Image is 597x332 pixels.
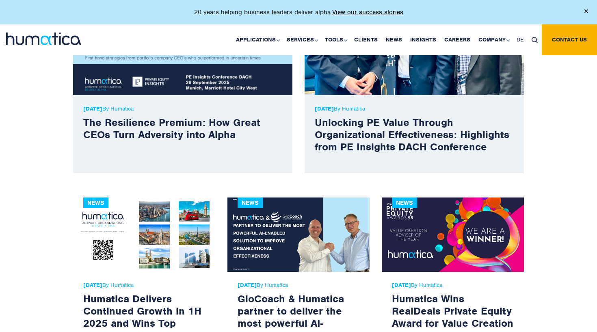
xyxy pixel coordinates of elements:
[517,36,523,43] span: DE
[474,24,513,55] a: Company
[321,24,350,55] a: Tools
[315,105,334,112] strong: [DATE]
[238,197,263,208] div: News
[194,8,403,16] p: 20 years helping business leaders deliver alpha.
[332,8,403,16] a: View our success stories
[392,197,417,208] div: News
[315,105,514,112] p: By Humatica
[392,282,514,289] span: By Humatica
[238,282,359,289] span: By Humatica
[440,24,474,55] a: Careers
[83,282,205,289] span: By Humatica
[392,282,411,289] strong: [DATE]
[283,24,321,55] a: Services
[406,24,440,55] a: Insights
[238,282,257,289] strong: [DATE]
[227,197,370,272] img: GloCoach & Humatica partner to deliver the most powerful AI-enabled solution to improve organizat...
[350,24,382,55] a: Clients
[83,105,282,112] p: By Humatica
[83,116,260,141] a: The Resilience Premium: How Great CEOs Turn Adversity into Alpha
[6,33,81,45] img: logo
[542,24,597,55] a: Contact us
[513,24,528,55] a: DE
[382,197,524,272] img: Humatica Wins RealDeals Private Equity Award for Value Creation Adviser of the Year for a Second ...
[73,197,215,272] img: Humatica Delivers Continued Growth in 1H 2025 and Wins Top Industry Honors
[382,24,406,55] a: News
[83,282,102,289] strong: [DATE]
[83,197,108,208] div: News
[232,24,283,55] a: Applications
[83,105,102,112] strong: [DATE]
[315,116,509,153] a: Unlocking PE Value Through Organizational Effectiveness: Highlights from PE Insights DACH Conference
[532,37,538,43] img: search_icon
